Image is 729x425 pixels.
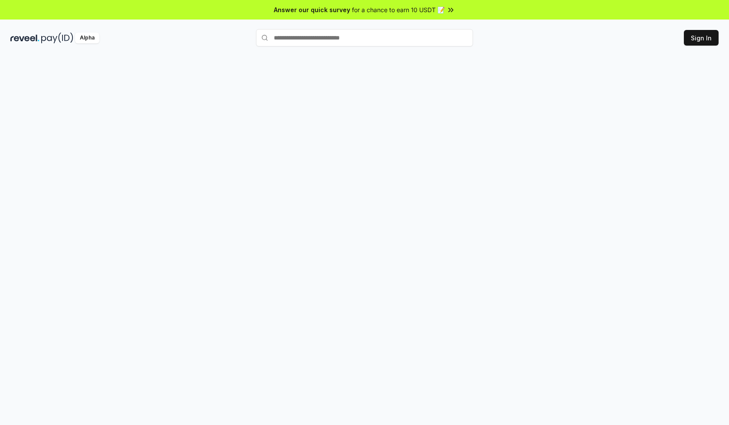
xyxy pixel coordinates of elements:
[75,33,99,43] div: Alpha
[352,5,445,14] span: for a chance to earn 10 USDT 📝
[41,33,73,43] img: pay_id
[10,33,39,43] img: reveel_dark
[684,30,719,46] button: Sign In
[274,5,350,14] span: Answer our quick survey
